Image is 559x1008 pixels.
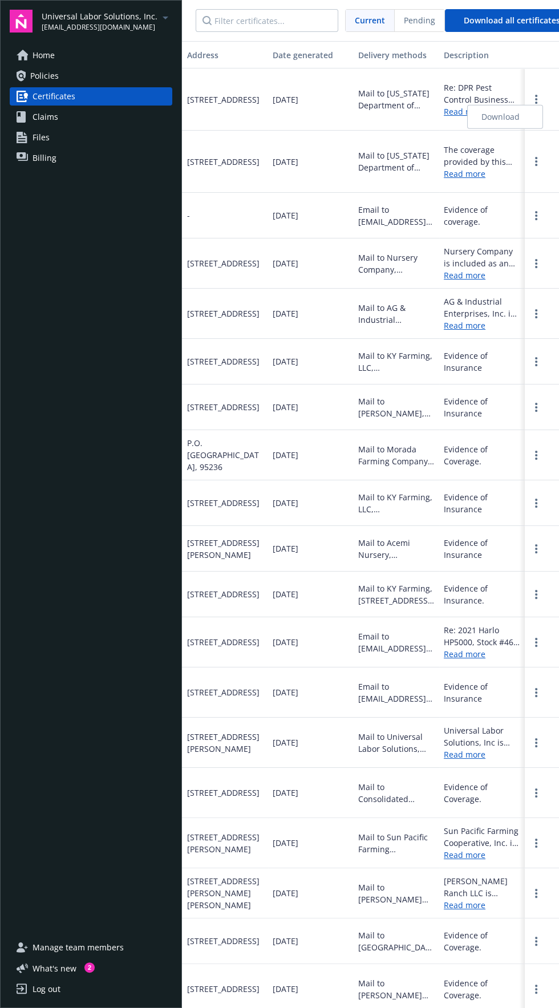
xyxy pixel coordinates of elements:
div: Evidence of Insurance [444,350,520,374]
span: [DATE] [273,94,298,106]
div: The coverage provided by this insurance company and issued to the aforementioned Named Insured fu... [444,144,520,168]
span: What ' s new [33,962,76,974]
span: Pending [395,10,444,31]
a: more [529,736,543,750]
span: Files [33,128,50,147]
button: Address [183,41,268,68]
div: Re: DPR Pest Control Business Number:45134 The coverage provided by this insurance company and is... [444,82,520,106]
span: [DATE] [273,449,298,461]
span: [STREET_ADDRESS] [187,588,260,600]
div: Sun Pacific Farming Cooperative, Inc. is included as an additional insured as required by a writt... [444,825,520,849]
span: [DATE] [273,887,298,899]
div: Mail to [US_STATE] Department of Pesticide Regulation, [STREET_ADDRESS] [358,87,435,111]
span: [DATE] [273,787,298,799]
a: Read more [444,849,520,861]
div: Mail to Universal Labor Solutions, Inc, [STREET_ADDRESS][PERSON_NAME] [358,731,435,755]
a: more [529,588,543,601]
div: Re: 2021 Harlo HP5000, Stock #46-50035, 1452 hours, Serial #104872, Value $87,500.00. Fresno Trac... [444,624,520,648]
span: Pending [404,14,435,26]
button: Date generated [268,41,354,68]
span: - [187,209,190,221]
a: Read more [444,748,520,760]
div: Email to [EMAIL_ADDRESS][DOMAIN_NAME] [358,204,435,228]
div: Mail to Nursery Company, [STREET_ADDRESS] [358,252,435,276]
div: Mail to Acemi Nursery, [STREET_ADDRESS][PERSON_NAME] [358,537,435,561]
a: Read more [444,269,520,281]
a: more [529,307,543,321]
span: [STREET_ADDRESS] [187,787,260,799]
a: Claims [10,108,172,126]
span: [STREET_ADDRESS] [187,497,260,509]
a: Manage team members [10,938,172,957]
div: Description [444,49,520,61]
span: Current [355,14,385,26]
div: Mail to Sun Pacific Farming Cooperative, Inc., [STREET_ADDRESS][PERSON_NAME] [358,831,435,855]
span: Universal Labor Solutions, Inc. [42,10,157,22]
a: Read more [444,168,520,180]
span: [DATE] [273,636,298,648]
div: Mail to KY Farming, LLC, [STREET_ADDRESS] [358,350,435,374]
a: Billing [10,149,172,167]
a: more [529,448,543,462]
div: Mail to KY Farming, LLC, [STREET_ADDRESS] [358,491,435,515]
div: Mail to [GEOGRAPHIC_DATA], [STREET_ADDRESS] [358,929,435,953]
a: more [529,209,543,222]
span: [STREET_ADDRESS] [187,983,260,995]
span: [STREET_ADDRESS][PERSON_NAME] [187,731,264,755]
span: Claims [33,108,58,126]
div: Mail to Morada Farming Company, LLC, P.O. [GEOGRAPHIC_DATA], 95236 [358,443,435,467]
div: Evidence of Insurance. [444,582,520,606]
a: Read more [444,106,520,118]
span: [STREET_ADDRESS][PERSON_NAME] [187,537,264,561]
span: Manage team members [33,938,124,957]
span: [STREET_ADDRESS] [187,94,260,106]
span: Policies [30,67,59,85]
span: [DATE] [273,156,298,168]
span: [STREET_ADDRESS] [187,307,260,319]
a: more [529,786,543,800]
a: Policies [10,67,172,85]
a: more [529,686,543,699]
a: more [529,155,543,168]
div: Evidence of Coverage. [444,929,520,953]
span: [DATE] [273,983,298,995]
div: Mail to Consolidated Compliance Management, Inc, [STREET_ADDRESS] [358,781,435,805]
div: Evidence of Coverage. [444,443,520,467]
span: [STREET_ADDRESS][PERSON_NAME][PERSON_NAME] [187,875,264,911]
span: [DATE] [273,497,298,509]
span: Certificates [33,87,75,106]
button: Delivery methods [354,41,439,68]
span: [STREET_ADDRESS] [187,257,260,269]
a: Download [468,106,542,128]
span: [EMAIL_ADDRESS][DOMAIN_NAME] [42,22,157,33]
div: Evidence of Insurance [444,537,520,561]
span: [STREET_ADDRESS] [187,636,260,648]
input: Filter certificates... [196,9,338,32]
span: P.O. [GEOGRAPHIC_DATA], 95236 [187,437,264,473]
div: Evidence of Insurance [444,681,520,705]
span: [DATE] [273,209,298,221]
span: [STREET_ADDRESS] [187,156,260,168]
span: [STREET_ADDRESS][PERSON_NAME] [187,831,264,855]
a: more [529,542,543,556]
div: [PERSON_NAME] Ranch LLC is included as an additional insured as required by a written contract wi... [444,875,520,899]
button: Description [439,41,525,68]
div: Delivery methods [358,49,435,61]
div: Evidence of Insurance [444,395,520,419]
span: [DATE] [273,837,298,849]
a: more [529,257,543,270]
a: Home [10,46,172,64]
div: Mail to [US_STATE] Department of Pesticide Regulation, [STREET_ADDRESS] [358,149,435,173]
div: Email to [EMAIL_ADDRESS][DOMAIN_NAME] [358,681,435,705]
a: more [529,934,543,948]
div: Date generated [273,49,349,61]
span: [STREET_ADDRESS] [187,686,260,698]
a: more [529,836,543,850]
img: navigator-logo.svg [10,10,33,33]
div: Mail to AG & Industrial Enterprises, Inc., [STREET_ADDRESS] [358,302,435,326]
a: Read more [444,899,520,911]
div: Mail to [PERSON_NAME][GEOGRAPHIC_DATA], [STREET_ADDRESS] [358,977,435,1001]
div: Evidence of coverage. [444,204,520,228]
span: [DATE] [273,935,298,947]
div: Mail to [PERSON_NAME], [STREET_ADDRESS] [358,395,435,419]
